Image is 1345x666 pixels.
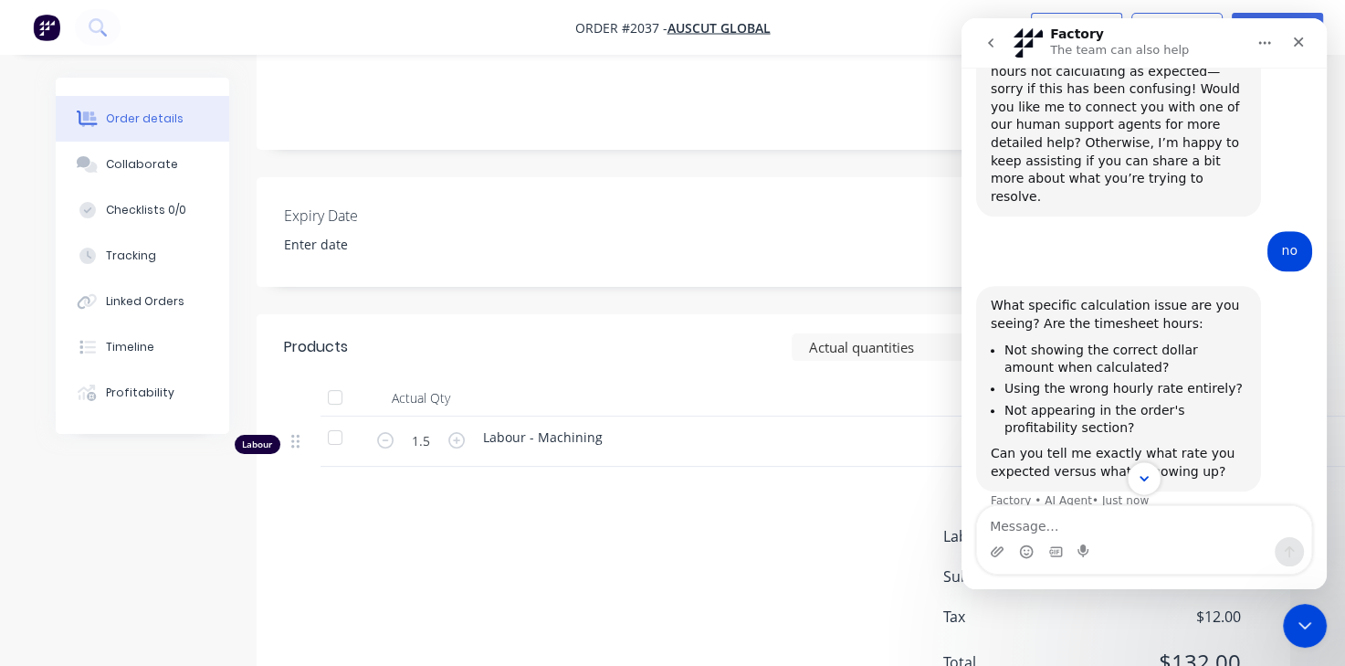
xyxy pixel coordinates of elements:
div: Factory says… [15,268,351,513]
button: Emoji picker [58,526,72,541]
div: Linked Orders [106,293,184,310]
li: Not showing the correct dollar amount when calculated? [43,323,285,357]
iframe: Intercom live chat [1283,604,1327,648]
div: Labour [235,435,280,454]
div: Collaborate [106,156,178,173]
span: $12.00 [1105,606,1240,628]
div: Timeline [106,339,154,355]
div: Can you tell me exactly what rate you expected versus what's showing up? [29,427,285,462]
button: Profitability [56,370,229,416]
div: Checklists 0/0 [106,202,186,218]
div: Marshall says… [15,213,351,268]
div: Tracking [106,248,156,264]
span: Sub total [943,566,1106,587]
span: Tax [943,606,1106,628]
button: Upload attachment [28,526,43,541]
button: Collaborate [56,142,229,187]
button: Edit Order [1232,13,1323,40]
label: Expiry Date [284,205,512,227]
button: Gif picker [87,526,101,541]
div: Actual Qty [366,380,476,417]
div: Factory • AI Agent • Just now [29,477,187,488]
button: Close [1031,13,1122,40]
button: Checklists 0/0 [56,187,229,233]
div: Products [284,336,348,358]
button: Tracking [56,233,229,279]
div: no [306,213,351,253]
button: Timeline [56,324,229,370]
span: Labour [943,525,1106,547]
div: no [320,224,336,242]
button: Order details [56,96,229,142]
div: Just checking in to see if you’re still having trouble with the timesheet hours not calculating a... [29,8,285,187]
button: Send a message… [313,519,342,548]
input: Enter date [271,231,499,259]
div: What specific calculation issue are you seeing? Are the timesheet hours: [29,279,285,314]
div: What specific calculation issue are you seeing? Are the timesheet hours:Not showing the correct d... [15,268,299,473]
button: Linked Orders [56,279,229,324]
button: Scroll to bottom [165,443,199,477]
span: Labour - Machining [483,428,603,446]
div: Order details [106,111,184,127]
iframe: Intercom live chat [961,18,1327,589]
div: Notes [284,41,1263,58]
button: Options [1131,13,1223,42]
span: Order #2037 - [575,19,667,37]
li: Not appearing in the order's profitability section? [43,384,285,418]
li: Using the wrong hourly rate entirely? [43,362,285,379]
button: Start recording [116,526,131,541]
textarea: Message… [16,488,350,519]
div: Profitability [106,385,174,401]
a: AusCut Global [667,19,771,37]
img: Factory [33,14,60,41]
